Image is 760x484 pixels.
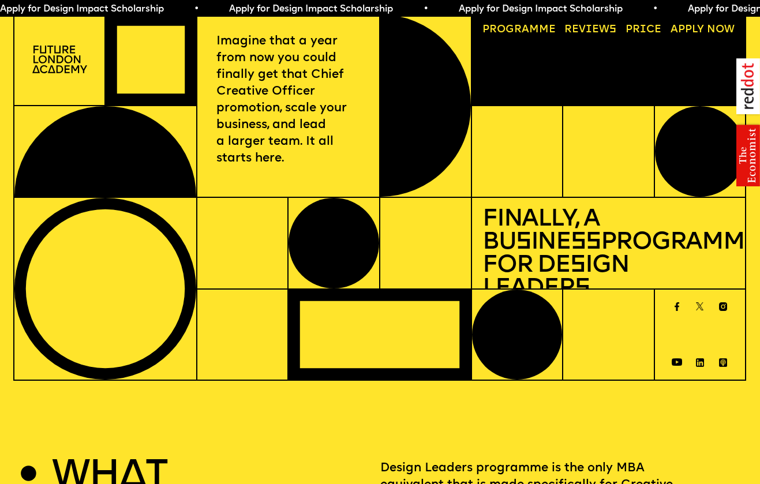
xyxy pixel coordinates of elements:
[665,20,740,40] a: Apply now
[423,5,428,14] span: •
[570,253,585,278] span: s
[571,230,601,255] span: ss
[482,208,735,301] h1: Finally, a Bu ine Programme for De ign Leader
[516,230,531,255] span: s
[477,20,561,40] a: Programme
[575,276,590,301] span: s
[194,5,199,14] span: •
[559,20,622,40] a: Reviews
[620,20,667,40] a: Price
[671,24,678,35] span: A
[216,33,360,167] p: Imagine that a year from now you could finally get that Chief Creative Officer promotion, scale y...
[522,24,529,35] span: a
[653,5,658,14] span: •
